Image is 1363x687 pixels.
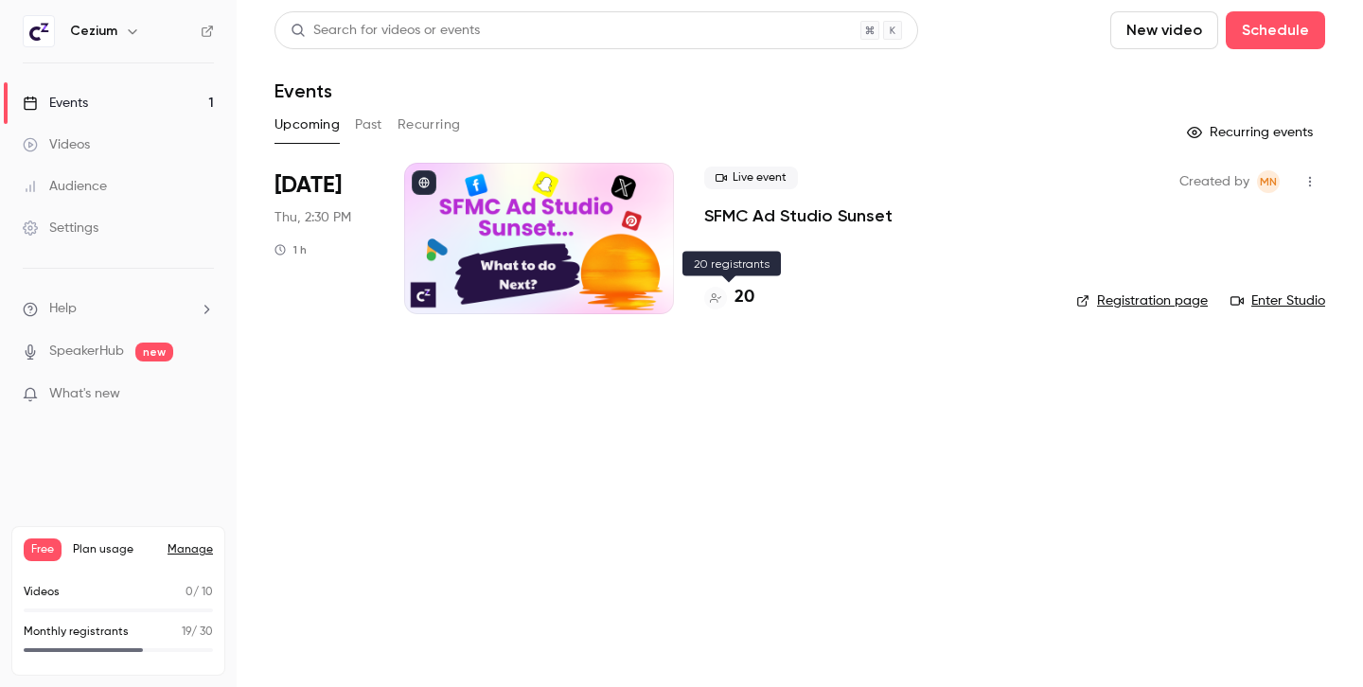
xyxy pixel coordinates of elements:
[168,542,213,557] a: Manage
[23,219,98,238] div: Settings
[49,384,120,404] span: What's new
[49,342,124,361] a: SpeakerHub
[274,110,340,140] button: Upcoming
[274,170,342,201] span: [DATE]
[23,135,90,154] div: Videos
[23,299,214,319] li: help-dropdown-opener
[735,285,754,310] h4: 20
[24,624,129,641] p: Monthly registrants
[355,110,382,140] button: Past
[24,584,60,601] p: Videos
[291,21,480,41] div: Search for videos or events
[1076,291,1208,310] a: Registration page
[398,110,461,140] button: Recurring
[23,177,107,196] div: Audience
[274,163,374,314] div: Sep 25 Thu, 2:30 PM (Europe/Paris)
[73,542,156,557] span: Plan usage
[704,204,893,227] a: SFMC Ad Studio Sunset
[23,94,88,113] div: Events
[1260,170,1277,193] span: MN
[182,624,213,641] p: / 30
[24,16,54,46] img: Cezium
[1230,291,1325,310] a: Enter Studio
[274,79,332,102] h1: Events
[186,584,213,601] p: / 10
[1179,170,1249,193] span: Created by
[704,285,754,310] a: 20
[70,22,117,41] h6: Cezium
[1178,117,1325,148] button: Recurring events
[186,587,193,598] span: 0
[1257,170,1280,193] span: Mounir Nejjai
[1110,11,1218,49] button: New video
[49,299,77,319] span: Help
[182,626,191,638] span: 19
[704,167,798,189] span: Live event
[274,242,307,257] div: 1 h
[24,538,62,561] span: Free
[135,343,173,361] span: new
[274,208,351,227] span: Thu, 2:30 PM
[1226,11,1325,49] button: Schedule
